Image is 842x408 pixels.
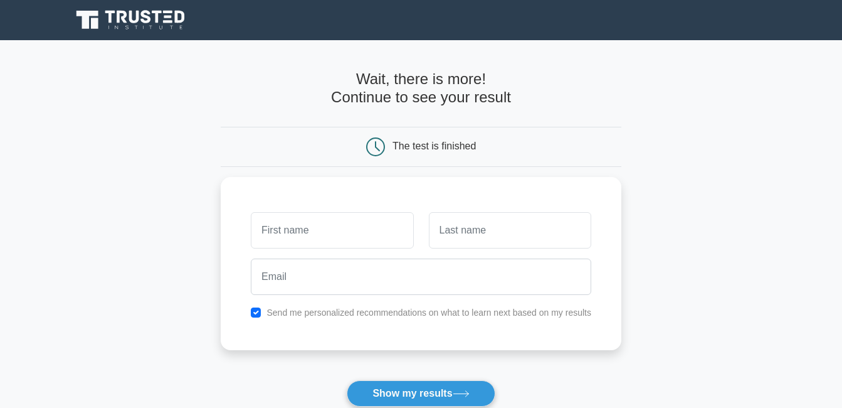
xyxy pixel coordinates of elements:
h4: Wait, there is more! Continue to see your result [221,70,621,107]
input: First name [251,212,413,249]
input: Email [251,259,591,295]
label: Send me personalized recommendations on what to learn next based on my results [266,308,591,318]
input: Last name [429,212,591,249]
div: The test is finished [392,141,476,151]
button: Show my results [347,380,495,407]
